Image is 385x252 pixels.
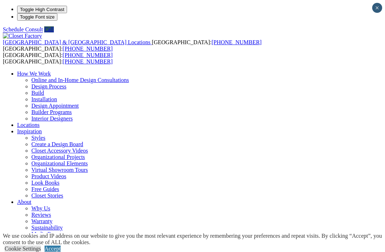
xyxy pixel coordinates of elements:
[17,71,51,77] a: How We Work
[44,26,54,32] a: Call
[31,83,66,89] a: Design Process
[63,52,113,58] a: [PHONE_NUMBER]
[45,246,61,252] a: Accept
[20,14,55,20] span: Toggle Font size
[3,39,262,52] span: [GEOGRAPHIC_DATA]: [GEOGRAPHIC_DATA]:
[17,6,67,13] button: Toggle High Contrast
[31,154,85,160] a: Organizational Projects
[17,122,40,128] a: Locations
[63,58,113,65] a: [PHONE_NUMBER]
[31,90,44,96] a: Build
[31,231,61,237] a: Media Room
[31,141,83,147] a: Create a Design Board
[31,192,63,199] a: Closet Stories
[17,199,31,205] a: About
[31,96,57,102] a: Installation
[3,26,43,32] a: Schedule Consult
[31,148,88,154] a: Closet Accessory Videos
[31,160,88,166] a: Organizational Elements
[31,225,63,231] a: Sustainability
[5,246,41,252] a: Cookie Settings
[17,128,42,134] a: Inspiration
[3,52,113,65] span: [GEOGRAPHIC_DATA]: [GEOGRAPHIC_DATA]:
[372,3,382,13] button: Close
[20,7,64,12] span: Toggle High Contrast
[3,33,42,39] img: Closet Factory
[31,135,45,141] a: Styles
[31,212,51,218] a: Reviews
[31,180,60,186] a: Look Books
[31,186,59,192] a: Free Guides
[63,46,113,52] a: [PHONE_NUMBER]
[17,13,57,21] button: Toggle Font size
[31,109,72,115] a: Builder Programs
[31,205,50,211] a: Why Us
[31,77,129,83] a: Online and In-Home Design Consultations
[31,173,66,179] a: Product Videos
[211,39,261,45] a: [PHONE_NUMBER]
[31,167,88,173] a: Virtual Showroom Tours
[3,39,150,45] span: [GEOGRAPHIC_DATA] & [GEOGRAPHIC_DATA] Locations
[31,218,52,224] a: Warranty
[3,233,385,246] div: We use cookies and IP address on our website to give you the most relevant experience by remember...
[31,115,73,122] a: Interior Designers
[31,103,79,109] a: Design Appointment
[3,39,152,45] a: [GEOGRAPHIC_DATA] & [GEOGRAPHIC_DATA] Locations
